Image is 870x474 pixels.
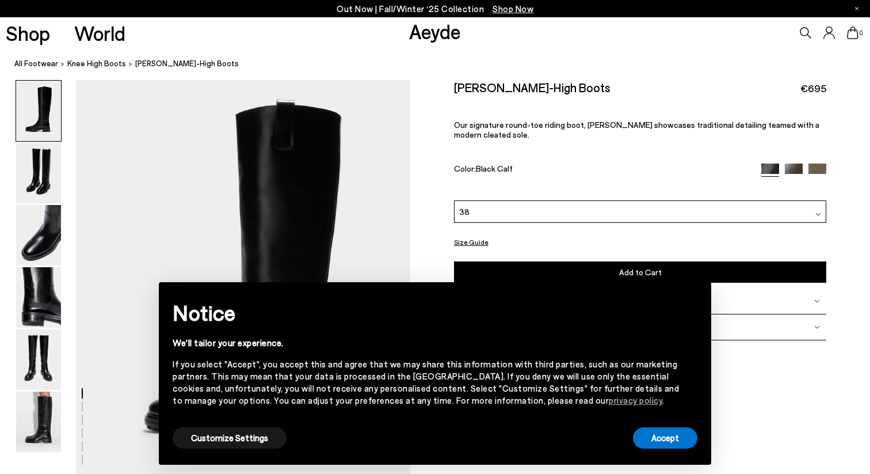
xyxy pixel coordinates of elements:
span: Add to Cart [619,267,662,277]
button: Customize Settings [173,427,287,449]
div: Color: [454,164,749,177]
span: 38 [459,206,470,218]
nav: breadcrumb [14,48,870,80]
a: privacy policy [609,395,662,405]
a: Aeyde [409,19,461,43]
a: Shop [6,23,50,43]
a: 0 [847,26,858,39]
h2: [PERSON_NAME]-High Boots [454,80,610,94]
a: All Footwear [14,58,58,70]
button: Add to Cart [454,261,827,283]
img: Henry Knee-High Boots - Image 2 [16,143,61,203]
span: [PERSON_NAME]-High Boots [135,58,239,70]
span: × [689,291,697,308]
img: Henry Knee-High Boots - Image 5 [16,329,61,390]
div: We'll tailor your experience. [173,337,679,349]
img: Henry Knee-High Boots - Image 3 [16,205,61,266]
span: knee high boots [67,59,126,68]
span: €695 [800,81,826,96]
a: knee high boots [67,58,126,70]
h2: Notice [173,298,679,328]
img: svg%3E [814,324,820,330]
span: 0 [858,30,864,36]
button: Close this notice [679,286,707,313]
p: Our signature round-toe riding boot, [PERSON_NAME] showcases traditional detailing teamed with a ... [454,120,827,139]
span: Navigate to /collections/new-in [493,3,533,14]
img: svg%3E [814,298,820,304]
p: Out Now | Fall/Winter ‘25 Collection [337,2,533,16]
img: svg%3E [815,211,821,217]
span: Black Calf [476,164,513,173]
img: Henry Knee-High Boots - Image 4 [16,267,61,328]
img: Henry Knee-High Boots - Image 6 [16,392,61,452]
div: If you select "Accept", you accept this and agree that we may share this information with third p... [173,358,679,407]
button: Accept [633,427,697,449]
img: Henry Knee-High Boots - Image 1 [16,81,61,141]
button: Size Guide [454,235,489,249]
a: World [74,23,125,43]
